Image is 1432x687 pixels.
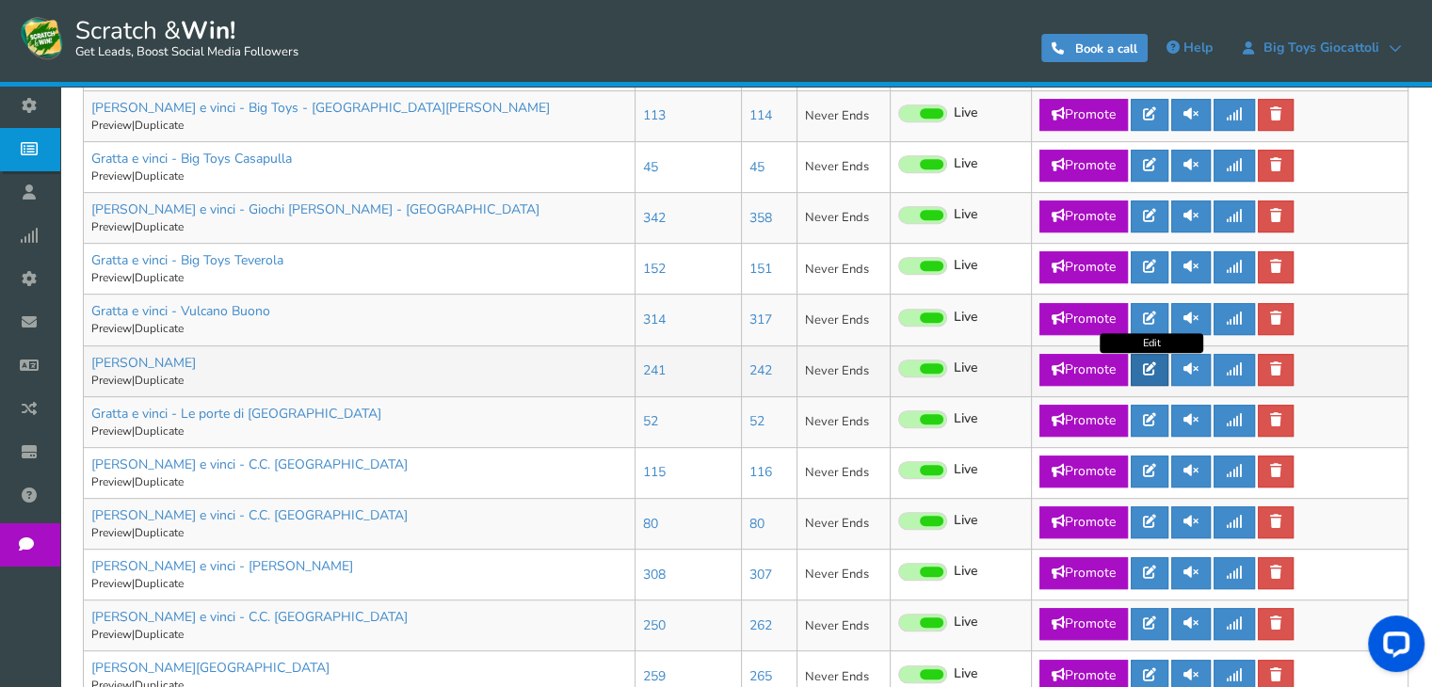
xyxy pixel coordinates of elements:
[797,142,891,193] td: Never Ends
[643,209,666,227] a: 342
[91,321,627,337] p: |
[91,321,132,336] a: Preview
[749,667,772,685] a: 265
[749,158,764,176] a: 45
[135,474,184,489] a: Duplicate
[181,14,235,47] strong: Win!
[643,463,666,481] a: 115
[91,302,270,320] a: Gratta e vinci - Vulcano Buono
[643,515,658,533] a: 80
[1039,506,1128,538] a: Promote
[75,45,298,60] small: Get Leads, Boost Social Media Followers
[954,206,978,224] span: Live
[749,566,772,583] a: 307
[91,118,132,133] a: Preview
[91,525,627,541] p: |
[954,155,978,173] span: Live
[749,209,772,227] a: 358
[1039,354,1128,386] a: Promote
[643,106,666,124] a: 113
[91,270,132,285] a: Preview
[135,270,184,285] a: Duplicate
[797,90,891,141] td: Never Ends
[66,14,298,61] span: Scratch &
[91,150,292,168] a: Gratta e vinci - Big Toys Casapulla
[1254,40,1389,56] span: Big Toys Giocattoli
[135,373,184,388] a: Duplicate
[954,309,978,327] span: Live
[91,219,627,235] p: |
[91,99,550,117] a: [PERSON_NAME] e vinci - Big Toys - [GEOGRAPHIC_DATA][PERSON_NAME]
[91,118,627,134] p: |
[954,104,978,122] span: Live
[643,667,666,685] a: 259
[954,410,978,428] span: Live
[954,512,978,530] span: Live
[91,525,132,540] a: Preview
[135,423,184,439] a: Duplicate
[91,474,132,489] a: Preview
[91,270,627,286] p: |
[797,447,891,498] td: Never Ends
[91,219,132,234] a: Preview
[91,354,196,372] a: [PERSON_NAME]
[91,373,627,389] p: |
[749,463,772,481] a: 116
[1039,608,1128,640] a: Promote
[797,396,891,447] td: Never Ends
[135,525,184,540] a: Duplicate
[135,576,184,591] a: Duplicate
[91,168,132,184] a: Preview
[135,321,184,336] a: Duplicate
[91,168,627,184] p: |
[749,616,772,634] a: 262
[643,412,658,430] a: 52
[1353,608,1432,687] iframe: LiveChat chat widget
[91,251,283,269] a: Gratta e vinci - Big Toys Teverola
[91,405,381,423] a: Gratta e vinci - Le porte di [GEOGRAPHIC_DATA]
[954,257,978,275] span: Live
[91,455,408,473] a: [PERSON_NAME] e vinci - C.C. [GEOGRAPHIC_DATA]
[643,616,666,634] a: 250
[19,14,298,61] a: Scratch &Win! Get Leads, Boost Social Media Followers
[797,345,891,396] td: Never Ends
[1039,99,1128,131] a: Promote
[1039,455,1128,487] a: Promote
[797,193,891,244] td: Never Ends
[135,627,184,642] a: Duplicate
[91,659,330,677] a: [PERSON_NAME][GEOGRAPHIC_DATA]
[643,260,666,278] a: 152
[91,627,627,643] p: |
[749,106,772,124] a: 114
[749,515,764,533] a: 80
[1100,333,1203,353] div: Edit
[91,506,408,524] a: [PERSON_NAME] e vinci - C.C. [GEOGRAPHIC_DATA]
[91,608,408,626] a: [PERSON_NAME] e vinci - C.C. [GEOGRAPHIC_DATA]
[954,614,978,631] span: Live
[643,311,666,328] a: 314
[1039,251,1128,283] a: Promote
[1039,405,1128,437] a: Promote
[91,576,132,591] a: Preview
[954,461,978,479] span: Live
[797,600,891,651] td: Never Ends
[1075,40,1137,57] span: Book a call
[91,474,627,490] p: |
[954,665,978,683] span: Live
[954,563,978,581] span: Live
[1041,34,1148,62] a: Book a call
[91,423,627,439] p: |
[91,627,132,642] a: Preview
[91,373,132,388] a: Preview
[1039,200,1128,232] a: Promote
[19,14,66,61] img: Scratch and Win
[749,412,764,430] a: 52
[749,260,772,278] a: 151
[1183,39,1213,56] span: Help
[1039,303,1128,335] a: Promote
[797,295,891,345] td: Never Ends
[135,168,184,184] a: Duplicate
[797,499,891,550] td: Never Ends
[135,118,184,133] a: Duplicate
[135,219,184,234] a: Duplicate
